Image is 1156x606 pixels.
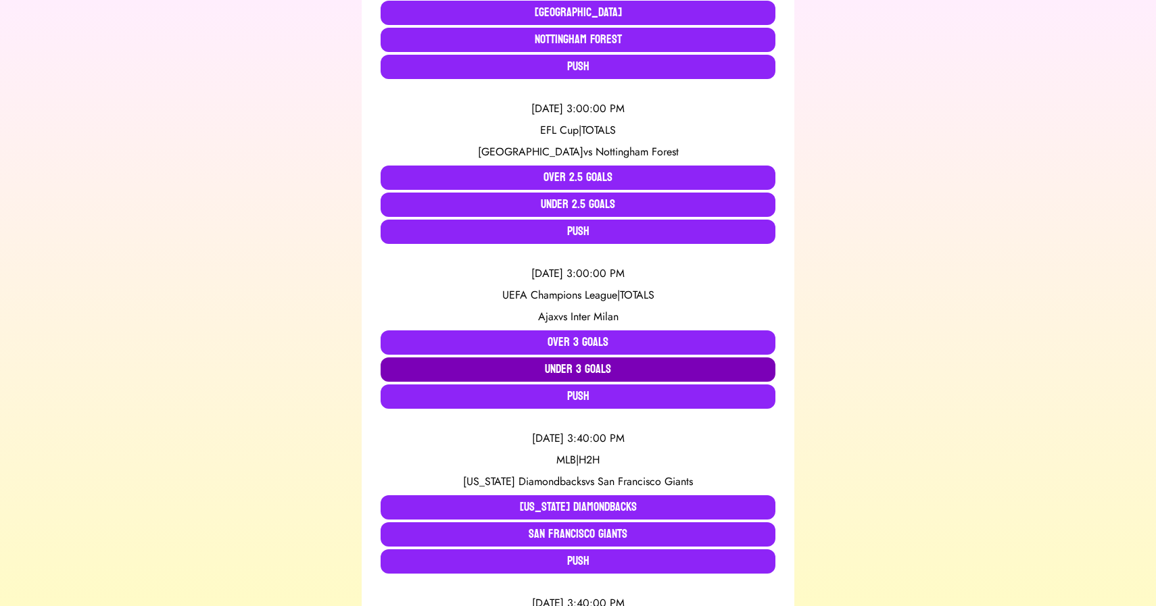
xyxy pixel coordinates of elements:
[381,309,775,325] div: vs
[381,549,775,574] button: Push
[596,144,679,159] span: Nottingham Forest
[598,474,693,489] span: San Francisco Giants
[381,495,775,520] button: [US_STATE] Diamondbacks
[381,55,775,79] button: Push
[381,357,775,382] button: Under 3 Goals
[381,522,775,547] button: San Francisco Giants
[381,330,775,355] button: Over 3 Goals
[381,101,775,117] div: [DATE] 3:00:00 PM
[538,309,558,324] span: Ajax
[463,474,585,489] span: [US_STATE] Diamondbacks
[381,474,775,490] div: vs
[381,452,775,468] div: MLB | H2H
[381,144,775,160] div: vs
[381,430,775,447] div: [DATE] 3:40:00 PM
[381,193,775,217] button: Under 2.5 Goals
[478,144,583,159] span: [GEOGRAPHIC_DATA]
[381,266,775,282] div: [DATE] 3:00:00 PM
[381,220,775,244] button: Push
[381,122,775,138] div: EFL Cup | TOTALS
[381,1,775,25] button: [GEOGRAPHIC_DATA]
[571,309,619,324] span: Inter Milan
[381,287,775,303] div: UEFA Champions League | TOTALS
[381,166,775,190] button: Over 2.5 Goals
[381,384,775,409] button: Push
[381,28,775,52] button: Nottingham Forest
